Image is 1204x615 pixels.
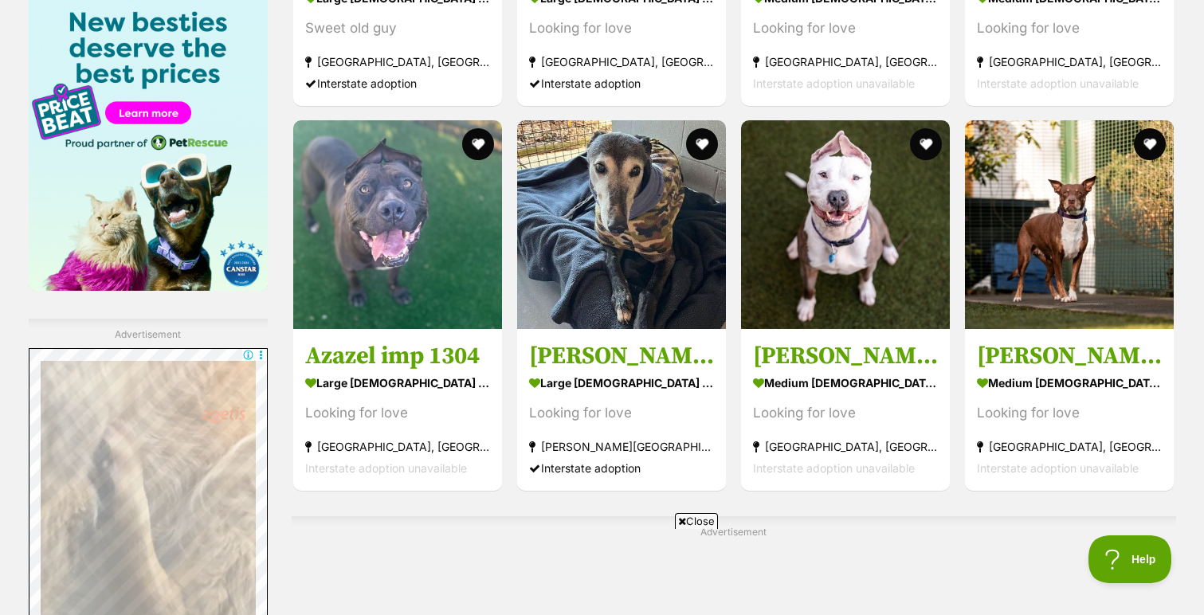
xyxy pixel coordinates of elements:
button: favourite [686,128,718,160]
h3: [PERSON_NAME] [PERSON_NAME] [529,341,714,371]
img: Margo - Australian Kelpie Dog [965,120,1174,329]
div: Looking for love [529,402,714,424]
strong: medium [DEMOGRAPHIC_DATA] Dog [977,371,1162,394]
iframe: Advertisement [312,535,892,607]
span: Interstate adoption unavailable [977,76,1139,89]
button: favourite [1135,128,1167,160]
a: [PERSON_NAME] [PERSON_NAME] large [DEMOGRAPHIC_DATA] Dog Looking for love [PERSON_NAME][GEOGRAPHI... [517,329,726,491]
a: [PERSON_NAME] medium [DEMOGRAPHIC_DATA] Dog Looking for love [GEOGRAPHIC_DATA], [GEOGRAPHIC_DATA]... [741,329,950,491]
strong: [GEOGRAPHIC_DATA], [GEOGRAPHIC_DATA] [305,436,490,457]
div: Looking for love [977,402,1162,424]
strong: large [DEMOGRAPHIC_DATA] Dog [529,371,714,394]
button: favourite [462,128,494,160]
span: Interstate adoption unavailable [753,76,915,89]
div: Interstate adoption [529,457,714,479]
button: favourite [910,128,942,160]
strong: large [DEMOGRAPHIC_DATA] Dog [305,371,490,394]
span: Interstate adoption unavailable [305,461,467,475]
img: Joe - American Staffordshire Terrier Dog [741,120,950,329]
div: Interstate adoption [305,72,490,93]
img: Lucy Lou - Greyhound Dog [517,120,726,329]
img: Azazel imp 1304 - American Staffordshire Terrier Dog [293,120,502,329]
a: Azazel imp 1304 large [DEMOGRAPHIC_DATA] Dog Looking for love [GEOGRAPHIC_DATA], [GEOGRAPHIC_DATA... [293,329,502,491]
div: Looking for love [753,402,938,424]
span: Interstate adoption unavailable [977,461,1139,475]
strong: [GEOGRAPHIC_DATA], [GEOGRAPHIC_DATA] [753,436,938,457]
div: Looking for love [977,17,1162,38]
div: Looking for love [529,17,714,38]
strong: [GEOGRAPHIC_DATA], [GEOGRAPHIC_DATA] [977,50,1162,72]
strong: [GEOGRAPHIC_DATA], [GEOGRAPHIC_DATA] [753,50,938,72]
strong: [GEOGRAPHIC_DATA], [GEOGRAPHIC_DATA] [977,436,1162,457]
div: Looking for love [305,402,490,424]
strong: [PERSON_NAME][GEOGRAPHIC_DATA], [GEOGRAPHIC_DATA] [529,436,714,457]
strong: [GEOGRAPHIC_DATA], [GEOGRAPHIC_DATA] [305,50,490,72]
span: Interstate adoption unavailable [753,461,915,475]
strong: [GEOGRAPHIC_DATA], [GEOGRAPHIC_DATA] [529,50,714,72]
div: Sweet old guy [305,17,490,38]
h3: [PERSON_NAME] [977,341,1162,371]
strong: medium [DEMOGRAPHIC_DATA] Dog [753,371,938,394]
a: [PERSON_NAME] medium [DEMOGRAPHIC_DATA] Dog Looking for love [GEOGRAPHIC_DATA], [GEOGRAPHIC_DATA]... [965,329,1174,491]
span: Close [675,513,718,529]
div: Looking for love [753,17,938,38]
h3: Azazel imp 1304 [305,341,490,371]
div: Interstate adoption [529,72,714,93]
iframe: Help Scout Beacon - Open [1088,535,1172,583]
h3: [PERSON_NAME] [753,341,938,371]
